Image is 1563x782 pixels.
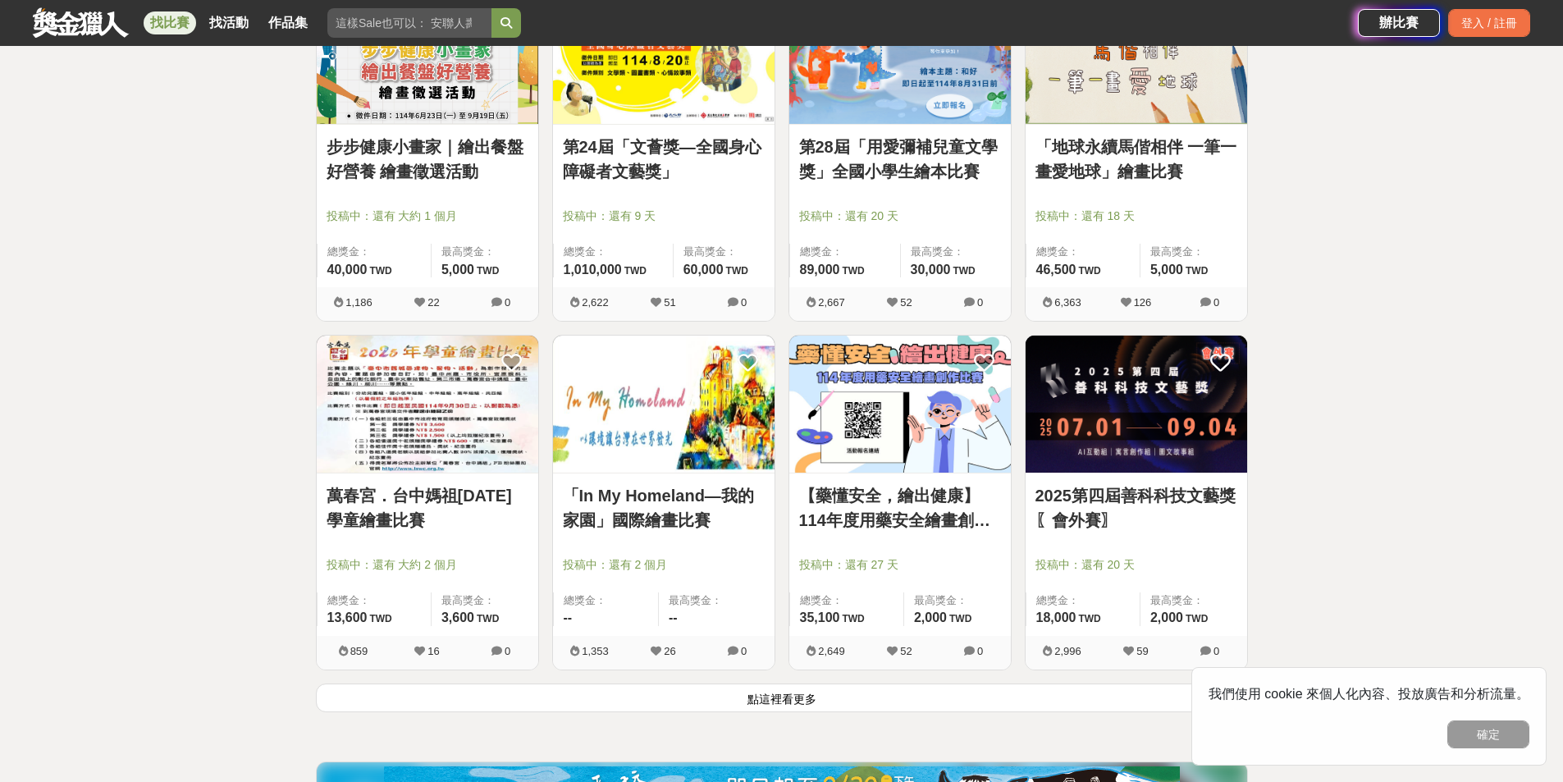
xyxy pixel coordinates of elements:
span: TWD [477,613,499,624]
span: 總獎金： [564,244,663,260]
span: TWD [949,613,971,624]
span: 35,100 [800,611,840,624]
span: 3,600 [441,611,474,624]
span: 總獎金： [800,592,893,609]
span: 26 [664,645,675,657]
span: 最高獎金： [1150,592,1237,609]
span: 總獎金： [800,244,890,260]
span: 126 [1134,296,1152,309]
span: 投稿中：還有 9 天 [563,208,765,225]
span: -- [669,611,678,624]
span: 1,186 [345,296,372,309]
span: 0 [1213,645,1219,657]
span: 總獎金： [327,592,421,609]
span: 60,000 [683,263,724,277]
a: 找活動 [203,11,255,34]
span: TWD [953,265,975,277]
span: 投稿中：還有 2 個月 [563,556,765,574]
a: 第28屆「用愛彌補兒童文學獎」全國小學生繪本比賽 [799,135,1001,184]
button: 確定 [1447,720,1529,748]
span: TWD [842,613,864,624]
span: 0 [505,645,510,657]
span: 13,600 [327,611,368,624]
span: 最高獎金： [1150,244,1237,260]
span: 投稿中：還有 18 天 [1035,208,1237,225]
span: 總獎金： [564,592,649,609]
span: 30,000 [911,263,951,277]
span: 2,622 [582,296,609,309]
a: 萬春宮．台中媽祖[DATE]學童繪畫比賽 [327,483,528,533]
span: 0 [741,645,747,657]
span: 59 [1136,645,1148,657]
span: 40,000 [327,263,368,277]
span: 2,000 [914,611,947,624]
span: 投稿中：還有 大約 2 個月 [327,556,528,574]
span: 6,363 [1054,296,1081,309]
span: -- [564,611,573,624]
span: 89,000 [800,263,840,277]
div: 登入 / 註冊 [1448,9,1530,37]
span: 最高獎金： [911,244,1001,260]
img: Cover Image [789,336,1011,473]
span: TWD [726,265,748,277]
span: 46,500 [1036,263,1076,277]
span: 2,667 [818,296,845,309]
span: 最高獎金： [441,244,528,260]
span: 16 [427,645,439,657]
span: TWD [1186,613,1208,624]
span: 投稿中：還有 20 天 [799,208,1001,225]
img: Cover Image [317,336,538,473]
span: 5,000 [441,263,474,277]
span: 最高獎金： [441,592,528,609]
span: 0 [977,645,983,657]
span: 51 [664,296,675,309]
span: 最高獎金： [914,592,1001,609]
span: TWD [1186,265,1208,277]
img: Cover Image [1026,336,1247,473]
span: 5,000 [1150,263,1183,277]
span: TWD [369,265,391,277]
span: 2,000 [1150,611,1183,624]
span: 1,010,000 [564,263,622,277]
a: 2025第四屆善科科技文藝獎〖會外賽〗 [1035,483,1237,533]
span: TWD [477,265,499,277]
a: 找比賽 [144,11,196,34]
span: 總獎金： [1036,244,1130,260]
span: 最高獎金： [669,592,765,609]
input: 這樣Sale也可以： 安聯人壽創意銷售法募集 [327,8,491,38]
span: 0 [505,296,510,309]
span: 最高獎金： [683,244,765,260]
span: TWD [1078,265,1100,277]
span: 52 [900,645,912,657]
span: 22 [427,296,439,309]
span: TWD [1078,613,1100,624]
span: 總獎金： [327,244,421,260]
a: 「地球永續馬偕相伴 一筆一畫愛地球」繪畫比賽 [1035,135,1237,184]
a: 【藥懂安全，繪出健康】114年度用藥安全繪畫創作比賽 [799,483,1001,533]
div: 辦比賽 [1358,9,1440,37]
a: 作品集 [262,11,314,34]
span: 2,996 [1054,645,1081,657]
span: 0 [1213,296,1219,309]
span: 52 [900,296,912,309]
span: 0 [977,296,983,309]
button: 點這裡看更多 [316,684,1248,712]
a: 第24屆「文薈獎—全國身心障礙者文藝獎」 [563,135,765,184]
span: 18,000 [1036,611,1076,624]
a: 「In My Homeland—我的家園」國際繪畫比賽 [563,483,765,533]
span: TWD [842,265,864,277]
span: TWD [369,613,391,624]
a: 步步健康小畫家｜繪出餐盤好營養 繪畫徵選活動 [327,135,528,184]
span: 投稿中：還有 大約 1 個月 [327,208,528,225]
span: TWD [624,265,647,277]
img: Cover Image [553,336,775,473]
span: 1,353 [582,645,609,657]
span: 0 [741,296,747,309]
span: 投稿中：還有 20 天 [1035,556,1237,574]
span: 2,649 [818,645,845,657]
span: 我們使用 cookie 來個人化內容、投放廣告和分析流量。 [1209,687,1529,701]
